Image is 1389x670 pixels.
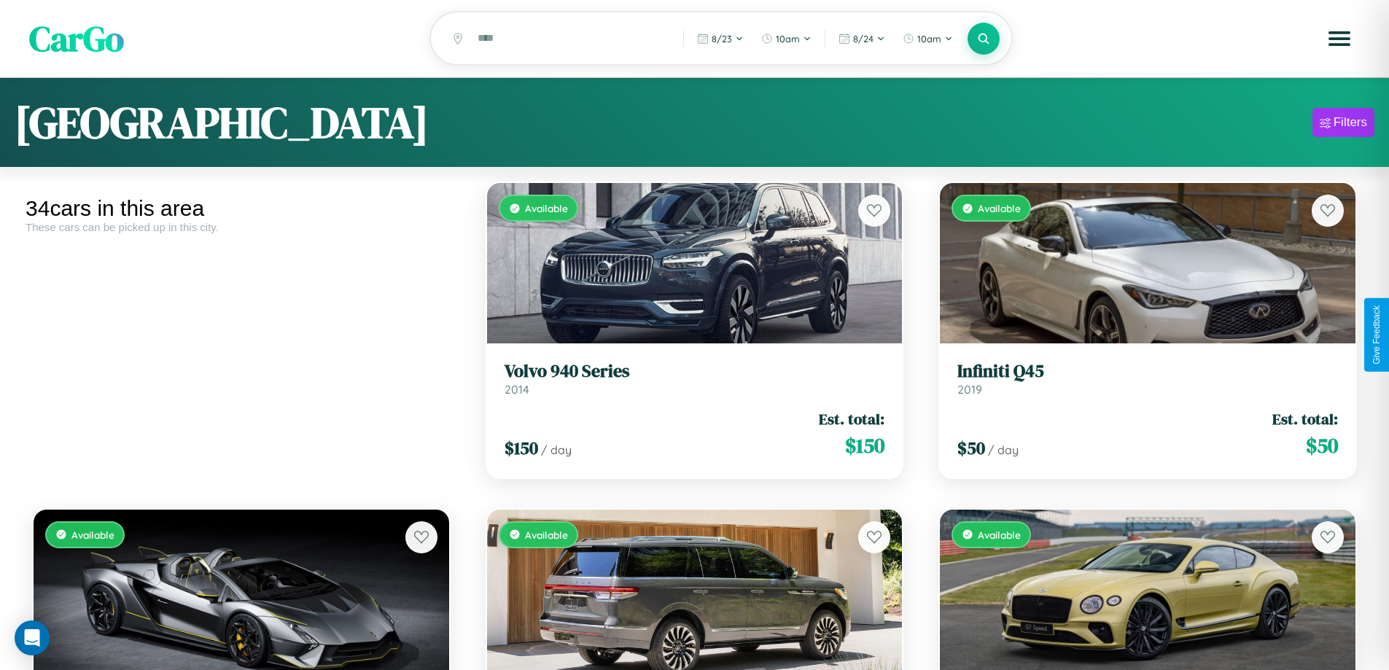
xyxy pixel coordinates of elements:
div: 34 cars in this area [26,196,457,221]
span: 2019 [957,382,982,397]
span: 10am [917,33,941,44]
span: 8 / 24 [853,33,874,44]
span: $ 150 [505,436,538,460]
span: Available [978,202,1021,214]
span: 8 / 23 [712,33,732,44]
button: 10am [754,27,819,50]
span: Available [525,529,568,541]
span: $ 50 [1306,431,1338,460]
a: Volvo 940 Series2014 [505,361,885,397]
span: / day [988,443,1019,457]
h1: [GEOGRAPHIC_DATA] [15,93,429,152]
h3: Volvo 940 Series [505,361,885,382]
h3: Infiniti Q45 [957,361,1338,382]
button: Filters [1312,108,1374,137]
span: Available [525,202,568,214]
span: CarGo [29,15,124,63]
div: Filters [1334,115,1367,130]
span: $ 50 [957,436,985,460]
button: 8/24 [831,27,892,50]
div: Give Feedback [1372,305,1382,365]
span: Est. total: [1272,408,1338,429]
div: These cars can be picked up in this city. [26,221,457,233]
span: Available [71,529,114,541]
span: Est. total: [819,408,884,429]
button: 10am [895,27,960,50]
span: Available [978,529,1021,541]
span: / day [541,443,572,457]
a: Infiniti Q452019 [957,361,1338,397]
span: 10am [776,33,800,44]
span: 2014 [505,382,529,397]
button: Open menu [1319,18,1360,59]
span: $ 150 [845,431,884,460]
button: 8/23 [690,27,751,50]
div: Open Intercom Messenger [15,620,50,655]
